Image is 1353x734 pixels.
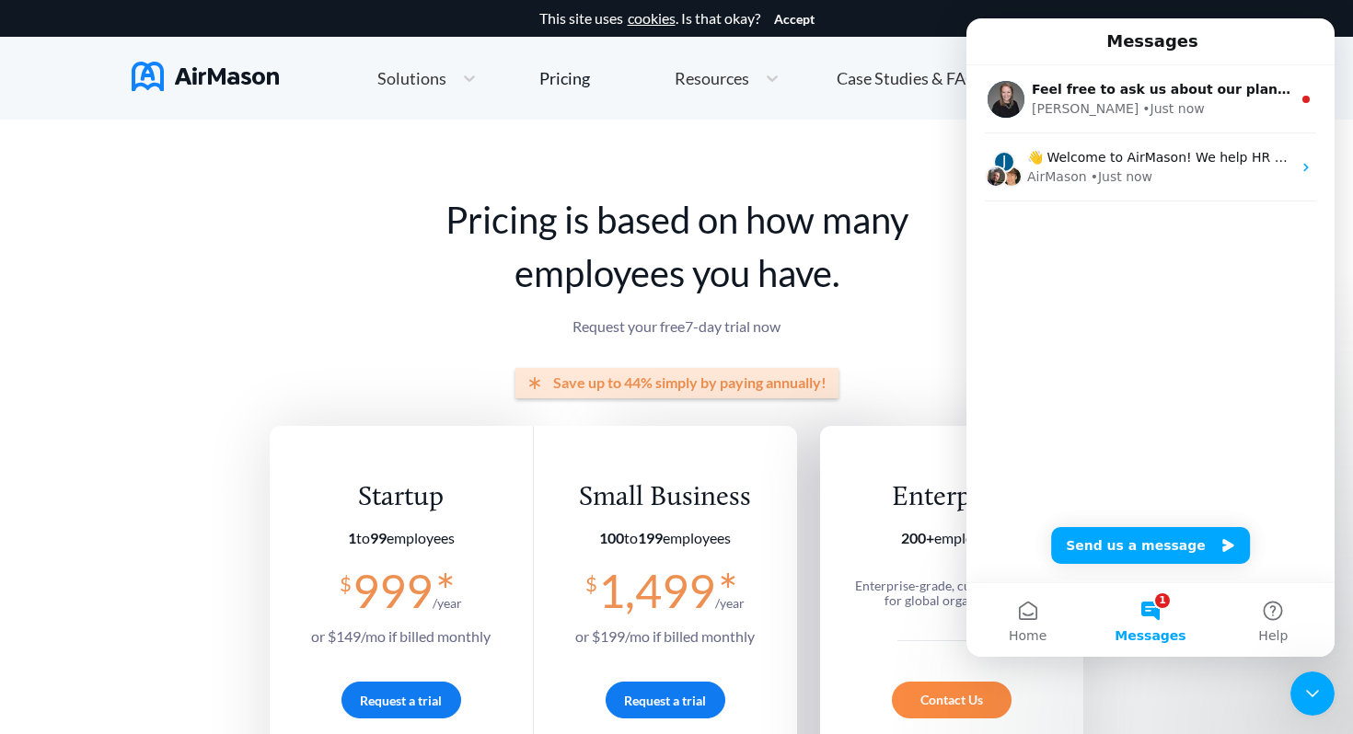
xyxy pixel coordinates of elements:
[42,611,80,624] span: Home
[598,563,715,618] span: 1,499
[292,611,321,624] span: Help
[353,563,433,618] span: 999
[34,147,56,169] img: Liam avatar
[270,193,1084,300] h1: Pricing is based on how many employees you have.
[370,529,387,546] b: 99
[311,530,491,546] section: employees
[27,132,49,155] div: J
[638,529,663,546] b: 199
[675,70,749,86] span: Resources
[599,529,663,546] span: to
[85,509,283,545] button: Send us a message
[122,565,245,638] button: Messages
[348,529,387,546] span: to
[61,149,121,168] div: AirMason
[966,18,1335,657] iframe: Intercom live chat
[270,318,1084,335] p: Request your free 7 -day trial now
[176,81,237,100] div: • Just now
[892,682,1012,718] div: Contact Us
[575,481,755,515] div: Small Business
[340,565,352,595] span: $
[599,529,624,546] b: 100
[539,70,590,86] div: Pricing
[61,132,1327,146] span: 👋 Welcome to AirMason! We help HR teams create beautiful, compliant handbooks, with help from our...
[553,374,827,391] span: Save up to 44% simply by paying annually!
[124,149,186,168] div: • Just now
[18,147,40,169] img: Ulysses avatar
[539,62,590,95] a: Pricing
[575,627,755,645] span: or $ 199 /mo if billed monthly
[606,682,725,718] button: Request a trial
[846,481,1058,515] div: Enterprise
[1290,671,1335,716] iframe: Intercom live chat
[132,62,279,91] img: AirMason Logo
[837,70,978,86] span: Case Studies & FAQ
[575,530,755,546] section: employees
[148,611,219,624] span: Messages
[348,529,356,546] b: 1
[846,530,1058,546] section: employees
[341,682,461,718] button: Request a trial
[855,578,1049,608] span: Enterprise-grade, custom-tailored for global organizations
[901,529,934,546] b: 200+
[377,70,446,86] span: Solutions
[65,81,172,100] div: [PERSON_NAME]
[585,565,597,595] span: $
[774,12,815,27] button: Accept cookies
[628,10,676,27] a: cookies
[246,565,368,638] button: Help
[311,627,491,645] span: or $ 149 /mo if billed monthly
[311,481,491,515] div: Startup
